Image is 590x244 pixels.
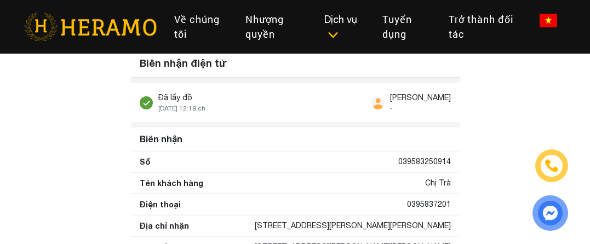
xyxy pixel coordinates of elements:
[398,156,451,167] div: 039583250914
[371,96,385,109] img: user.svg
[324,12,365,42] div: Dịch vụ
[140,156,150,167] div: Số
[440,8,531,46] a: Trở thành đối tác
[131,49,460,78] div: Biên nhận điện tử
[255,220,451,231] div: [STREET_ADDRESS][PERSON_NAME][PERSON_NAME]
[140,177,203,189] div: Tên khách hàng
[540,14,557,27] img: vn-flag.png
[390,104,393,112] span: -
[140,220,189,231] div: Địa chỉ nhận
[537,151,566,181] a: phone-icon
[237,8,316,46] a: Nhượng quyền
[327,30,339,40] img: subToggleIcon
[140,96,153,109] img: stick.svg
[158,104,205,112] span: [DATE] 12:19 ch
[407,199,451,210] div: 0395837201
[135,128,455,150] div: Biên nhận
[24,13,157,41] img: heramo-logo.png
[140,199,181,210] div: Điện thoại
[390,92,451,103] div: [PERSON_NAME]
[425,177,451,189] div: Chị Trà
[158,92,205,103] div: Đã lấy đồ
[374,8,440,46] a: Tuyển dụng
[165,8,236,46] a: Về chúng tôi
[546,160,558,172] img: phone-icon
